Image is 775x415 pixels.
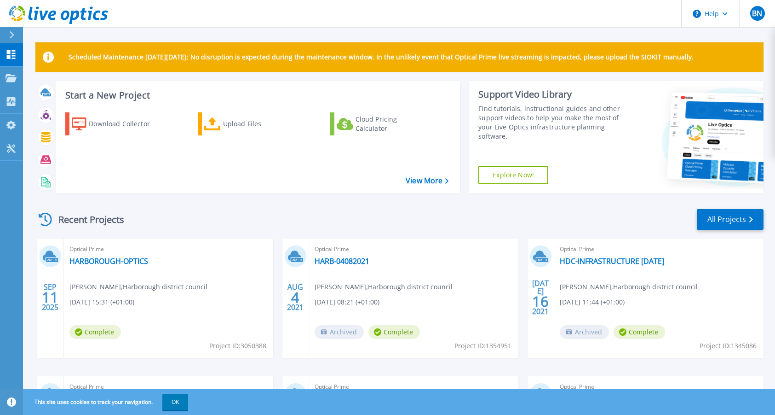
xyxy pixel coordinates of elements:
[69,297,134,307] span: [DATE] 15:31 (+01:00)
[42,293,58,301] span: 11
[560,257,664,266] a: HDC-INFRASTRUCTURE [DATE]
[69,244,268,254] span: Optical Prime
[41,281,59,314] div: SEP 2025
[209,341,266,351] span: Project ID: 3050388
[356,115,429,133] div: Cloud Pricing Calculator
[287,281,304,314] div: AUG 2021
[560,325,609,339] span: Archived
[315,325,364,339] span: Archived
[478,166,548,184] a: Explore Now!
[560,244,758,254] span: Optical Prime
[406,176,448,185] a: View More
[65,90,448,100] h3: Start a New Project
[315,382,513,392] span: Optical Prime
[478,104,627,141] div: Find tutorials, instructional guides and other support videos to help you make the most of your L...
[560,297,625,307] span: [DATE] 11:44 (+01:00)
[65,112,168,135] a: Download Collector
[560,282,698,292] span: [PERSON_NAME] , Harborough district council
[315,297,379,307] span: [DATE] 08:21 (+01:00)
[330,112,433,135] a: Cloud Pricing Calculator
[69,282,207,292] span: [PERSON_NAME] , Harborough district council
[752,10,762,17] span: BN
[532,281,549,314] div: [DATE] 2021
[89,115,162,133] div: Download Collector
[478,88,627,100] div: Support Video Library
[560,382,758,392] span: Optical Prime
[614,325,665,339] span: Complete
[454,341,511,351] span: Project ID: 1354951
[69,53,694,61] p: Scheduled Maintenance [DATE][DATE]: No disruption is expected during the maintenance window. In t...
[315,257,369,266] a: HARB-04082021
[35,208,137,231] div: Recent Projects
[69,257,148,266] a: HARBOROUGH-OPTICS
[223,115,297,133] div: Upload Files
[69,382,268,392] span: Optical Prime
[368,325,420,339] span: Complete
[162,394,188,410] button: OK
[315,244,513,254] span: Optical Prime
[25,394,188,410] span: This site uses cookies to track your navigation.
[700,341,757,351] span: Project ID: 1345086
[315,282,453,292] span: [PERSON_NAME] , Harborough district council
[69,325,121,339] span: Complete
[198,112,300,135] a: Upload Files
[532,298,549,305] span: 16
[291,293,299,301] span: 4
[697,209,764,230] a: All Projects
